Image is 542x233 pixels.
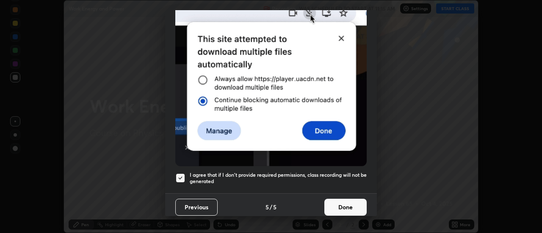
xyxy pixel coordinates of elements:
h5: I agree that if I don't provide required permissions, class recording will not be generated [190,172,367,185]
button: Done [324,199,367,216]
h4: 5 [273,203,277,211]
h4: 5 [265,203,269,211]
h4: / [270,203,272,211]
button: Previous [175,199,218,216]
